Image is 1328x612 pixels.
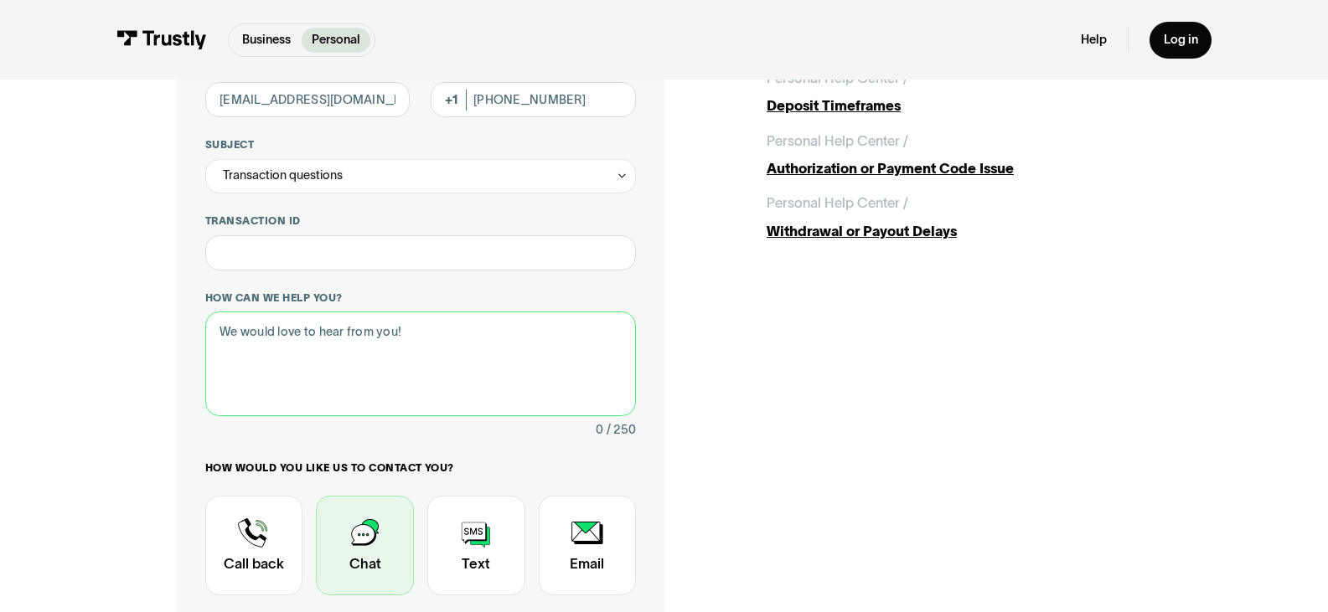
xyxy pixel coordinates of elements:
[205,214,637,229] label: Transaction ID
[205,82,411,117] input: alex@mail.com
[312,31,360,49] p: Personal
[767,95,1151,116] div: Deposit Timeframes
[596,419,603,440] div: 0
[767,221,1151,242] div: Withdrawal or Payout Delays
[767,68,1151,116] a: Personal Help Center /Deposit Timeframes
[232,28,302,53] a: Business
[767,131,1151,179] a: Personal Help Center /Authorization or Payment Code Issue
[116,30,207,49] img: Trustly Logo
[223,165,343,186] div: Transaction questions
[767,131,908,152] div: Personal Help Center /
[431,82,636,117] input: (555) 555-5555
[607,419,636,440] div: / 250
[767,158,1151,179] div: Authorization or Payment Code Issue
[1081,32,1107,48] a: Help
[205,291,637,306] label: How can we help you?
[205,461,637,476] label: How would you like us to contact you?
[242,31,291,49] p: Business
[205,159,637,194] div: Transaction questions
[1150,22,1212,59] a: Log in
[1164,32,1198,48] div: Log in
[767,193,1151,241] a: Personal Help Center /Withdrawal or Payout Delays
[205,138,637,152] label: Subject
[302,28,371,53] a: Personal
[767,193,908,213] div: Personal Help Center /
